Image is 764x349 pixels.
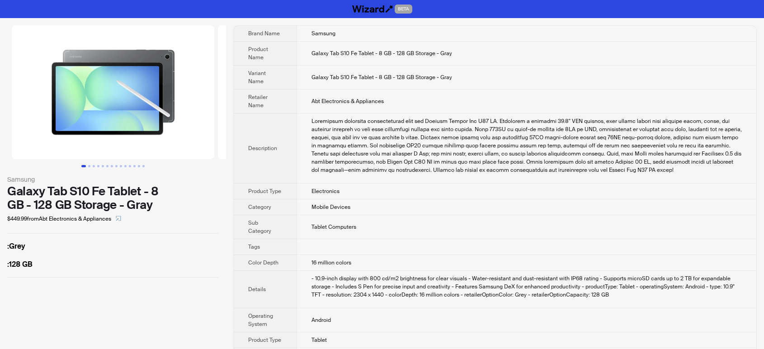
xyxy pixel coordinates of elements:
button: Go to slide 13 [138,165,140,167]
span: Tablet [311,336,327,344]
div: Galaxy Tab S10 Fe Tablet - 8 GB - 128 GB Storage - Gray [7,184,219,212]
span: Galaxy Tab S10 Fe Tablet - 8 GB - 128 GB Storage - Gray [311,50,452,57]
span: Color Depth [248,259,278,266]
span: Variant Name [248,70,266,85]
span: Brand Name [248,30,280,37]
button: Go to slide 11 [129,165,131,167]
span: Electronics [311,188,340,195]
span: : [7,241,9,251]
div: Experience limitless entertainment with the Samsung Galaxy Tab S10 FE. Featuring a stunning 10.9"... [311,117,742,174]
span: Tags [248,243,260,250]
span: Description [248,145,277,152]
span: Tablet Computers [311,223,356,231]
span: : [7,259,9,269]
span: Android [311,316,331,324]
span: Details [248,286,266,293]
span: Retailer Name [248,94,268,109]
button: Go to slide 14 [142,165,145,167]
span: Category [248,203,271,211]
span: select [116,216,121,221]
label: Grey [7,241,219,252]
span: Samsung [311,30,335,37]
label: 128 GB [7,259,219,270]
div: $449.99 from Abt Electronics & Appliances [7,212,219,226]
button: Go to slide 5 [102,165,104,167]
span: Galaxy Tab S10 Fe Tablet - 8 GB - 128 GB Storage - Gray [311,74,452,81]
button: Go to slide 10 [124,165,127,167]
div: Samsung [7,174,219,184]
div: - 10.9-inch display with 800 cd/m2 brightness for clear visuals - Water-resistant and dust-resist... [311,274,742,299]
img: Galaxy Tab S10 Fe Tablet - 8 GB - 128 GB Storage - Gray Galaxy Tab S10 Fe Tablet - 8 GB - 128 GB ... [218,25,420,159]
span: BETA [395,5,412,14]
button: Go to slide 12 [133,165,136,167]
button: Go to slide 1 [81,165,86,167]
span: 16 million colors [311,259,351,266]
span: Product Name [248,46,268,61]
span: Abt Electronics & Appliances [311,98,384,105]
button: Go to slide 8 [115,165,118,167]
button: Go to slide 6 [106,165,108,167]
button: Go to slide 4 [97,165,99,167]
span: Sub Category [248,219,271,235]
span: Mobile Devices [311,203,350,211]
span: Product Type [248,188,281,195]
span: Operating System [248,312,273,328]
button: Go to slide 2 [88,165,90,167]
img: Galaxy Tab S10 Fe Tablet - 8 GB - 128 GB Storage - Gray Galaxy Tab S10 Fe Tablet - 8 GB - 128 GB ... [12,25,214,159]
span: Product Type [248,336,281,344]
button: Go to slide 3 [93,165,95,167]
button: Go to slide 7 [111,165,113,167]
button: Go to slide 9 [120,165,122,167]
